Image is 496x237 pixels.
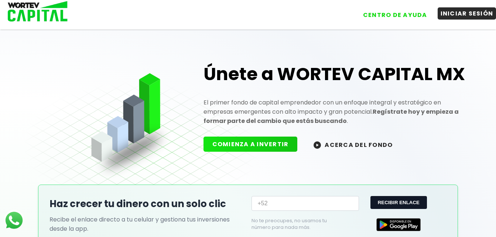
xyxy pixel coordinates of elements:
[203,62,471,86] h1: Únete a WORTEV CAPITAL MX
[353,3,430,21] a: CENTRO DE AYUDA
[203,137,298,152] button: COMIENZA A INVERTIR
[49,197,244,211] h2: Haz crecer tu dinero con un solo clic
[203,98,471,126] p: El primer fondo de capital emprendedor con un enfoque integral y estratégico en empresas emergent...
[376,218,421,231] img: Google Play
[203,140,305,148] a: COMIENZA A INVERTIR
[360,9,430,21] button: CENTRO DE AYUDA
[4,210,24,231] img: logos_whatsapp-icon.242b2217.svg
[252,217,347,231] p: No te preocupes, no usamos tu número para nada más.
[49,215,244,233] p: Recibe el enlace directo a tu celular y gestiona tus inversiones desde la app.
[370,196,427,209] button: RECIBIR ENLACE
[305,137,401,152] button: ACERCA DEL FONDO
[203,107,459,125] strong: Regístrate hoy y empieza a formar parte del cambio que estás buscando
[314,141,321,149] img: wortev-capital-acerca-del-fondo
